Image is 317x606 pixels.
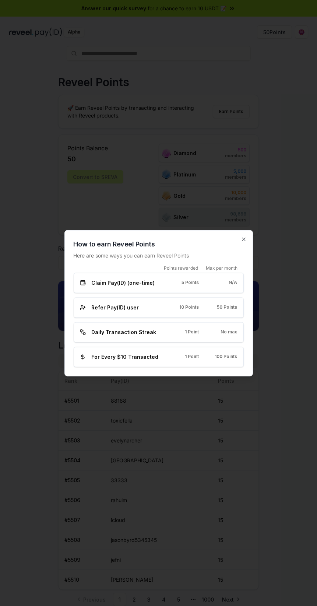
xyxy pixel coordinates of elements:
[74,252,244,259] p: Here are some ways you can earn Reveel Points
[229,280,237,286] span: N/A
[217,305,237,311] span: 50 Points
[164,265,198,271] span: Points rewarded
[92,304,139,311] span: Refer Pay(ID) user
[92,328,156,336] span: Daily Transaction Streak
[221,329,237,335] span: No max
[185,354,199,360] span: 1 Point
[185,329,199,335] span: 1 Point
[92,279,155,287] span: Claim Pay(ID) (one-time)
[179,305,199,311] span: 10 Points
[74,239,244,249] h2: How to earn Reveel Points
[182,280,199,286] span: 5 Points
[92,353,159,361] span: For Every $10 Transacted
[206,265,238,271] span: Max per month
[215,354,237,360] span: 100 Points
